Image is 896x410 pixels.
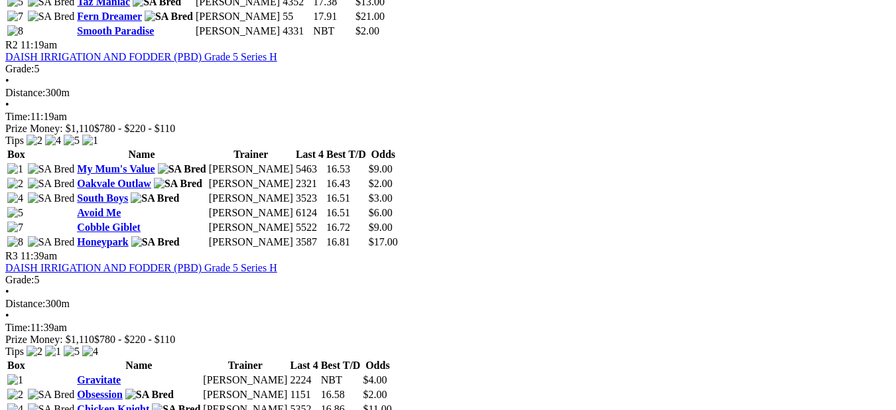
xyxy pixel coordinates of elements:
td: [PERSON_NAME] [208,206,294,220]
a: Cobble Giblet [77,222,141,233]
th: Trainer [202,359,288,372]
a: DAISH IRRIGATION AND FODDER (PBD) Grade 5 Series H [5,262,277,273]
div: 11:19am [5,111,891,123]
img: SA Bred [125,389,174,401]
th: Last 4 [289,359,318,372]
img: 5 [64,135,80,147]
a: Honeypark [77,236,128,247]
th: Odds [362,359,393,372]
td: [PERSON_NAME] [208,163,294,176]
img: 4 [82,346,98,358]
span: $6.00 [369,207,393,218]
th: Best T/D [326,148,367,161]
img: 1 [82,135,98,147]
td: [PERSON_NAME] [208,192,294,205]
span: Time: [5,322,31,333]
span: $9.00 [369,222,393,233]
a: Oakvale Outlaw [77,178,151,189]
span: $780 - $220 - $110 [94,334,175,345]
th: Trainer [208,148,294,161]
span: 11:19am [21,39,57,50]
span: Grade: [5,274,34,285]
td: NBT [320,374,361,387]
td: [PERSON_NAME] [208,236,294,249]
td: 55 [282,10,311,23]
td: 5522 [295,221,324,234]
span: $4.00 [363,374,387,385]
img: 7 [7,11,23,23]
img: 5 [64,346,80,358]
td: 17.91 [312,10,353,23]
td: [PERSON_NAME] [208,177,294,190]
img: 4 [45,135,61,147]
span: $2.00 [369,178,393,189]
td: 16.51 [326,206,367,220]
span: • [5,286,9,297]
a: Fern Dreamer [77,11,142,22]
img: SA Bred [28,192,75,204]
a: Avoid Me [77,207,121,218]
span: $21.00 [355,11,385,22]
img: SA Bred [158,163,206,175]
span: • [5,75,9,86]
img: SA Bred [131,236,180,248]
span: Distance: [5,87,45,98]
span: Box [7,149,25,160]
span: • [5,310,9,321]
th: Name [76,359,201,372]
img: 1 [7,163,23,175]
td: 5463 [295,163,324,176]
td: 2321 [295,177,324,190]
td: NBT [312,25,353,38]
th: Last 4 [295,148,324,161]
th: Best T/D [320,359,361,372]
th: Name [76,148,206,161]
img: 8 [7,25,23,37]
img: SA Bred [28,178,75,190]
img: SA Bred [131,192,179,204]
img: SA Bred [154,178,202,190]
a: My Mum's Value [77,163,155,174]
img: SA Bred [28,11,75,23]
img: SA Bred [28,389,75,401]
span: Box [7,360,25,371]
a: Obsession [77,389,122,400]
td: 16.81 [326,236,367,249]
img: SA Bred [28,163,75,175]
span: R2 [5,39,18,50]
td: 6124 [295,206,324,220]
td: 2224 [289,374,318,387]
td: 1151 [289,388,318,401]
span: Tips [5,346,24,357]
a: Smooth Paradise [77,25,154,36]
span: Grade: [5,63,34,74]
td: 16.53 [326,163,367,176]
th: Odds [368,148,399,161]
span: Tips [5,135,24,146]
img: 2 [7,389,23,401]
div: 11:39am [5,322,891,334]
img: 1 [7,374,23,386]
div: Prize Money: $1,110 [5,123,891,135]
div: 300m [5,298,891,310]
td: 3587 [295,236,324,249]
img: 2 [7,178,23,190]
span: Distance: [5,298,45,309]
img: 4 [7,192,23,204]
img: 5 [7,207,23,219]
td: 16.72 [326,221,367,234]
div: Prize Money: $1,110 [5,334,891,346]
span: $780 - $220 - $110 [94,123,175,134]
span: $2.00 [363,389,387,400]
td: [PERSON_NAME] [195,10,281,23]
span: $2.00 [355,25,379,36]
td: 16.43 [326,177,367,190]
td: [PERSON_NAME] [202,374,288,387]
img: 8 [7,236,23,248]
img: SA Bred [145,11,193,23]
span: $9.00 [369,163,393,174]
div: 300m [5,87,891,99]
img: 2 [27,346,42,358]
td: [PERSON_NAME] [208,221,294,234]
td: 16.51 [326,192,367,205]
